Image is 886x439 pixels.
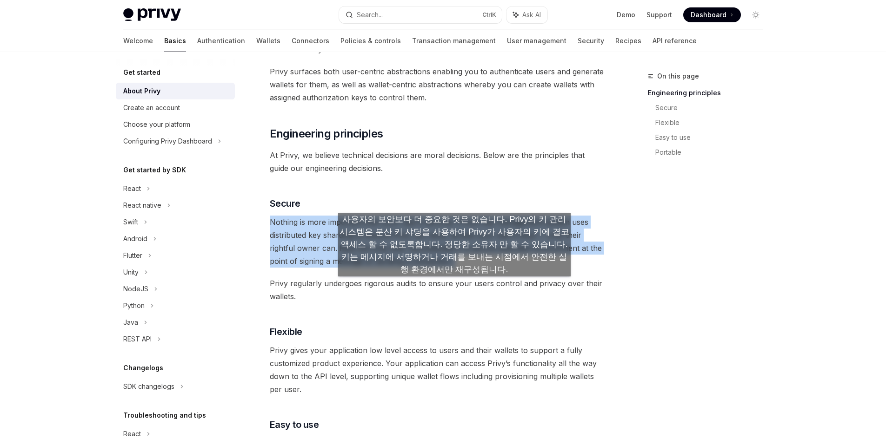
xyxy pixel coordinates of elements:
span: Flexible [270,325,302,338]
a: Welcome [123,30,153,52]
span: Easy to use [270,418,319,431]
span: Nothing is more important than your user’s security. Privy’s key management system uses distribut... [270,216,605,268]
a: Easy to use [655,130,771,145]
div: Create an account [123,102,180,113]
a: Basics [164,30,186,52]
div: NodeJS [123,283,148,295]
button: Ask AI [506,7,547,23]
a: Wallets [256,30,280,52]
a: Authentication [197,30,245,52]
div: React native [123,200,161,211]
button: Search...CtrlK [339,7,502,23]
span: At Privy, we believe technical decisions are moral decisions. Below are the principles that guide... [270,149,605,175]
span: Ask AI [522,10,541,20]
a: User management [507,30,566,52]
span: Ctrl K [482,11,496,19]
span: Engineering principles [270,126,383,141]
a: About Privy [116,83,235,99]
div: About Privy [123,85,160,97]
div: Android [123,233,147,244]
span: Privy gives your application low level access to users and their wallets to support a fully custo... [270,344,605,396]
div: Python [123,300,145,311]
h5: Get started [123,67,160,78]
h5: Get started by SDK [123,164,186,176]
span: Privy surfaces both user-centric abstractions enabling you to authenticate users and generate wal... [270,65,605,104]
button: Toggle dark mode [748,7,763,22]
img: light logo [123,8,181,21]
div: Unity [123,267,139,278]
div: Flutter [123,250,142,261]
div: Search... [357,9,383,20]
span: Secure [270,197,300,210]
a: Policies & controls [340,30,401,52]
div: Choose your platform [123,119,190,130]
a: Transaction management [412,30,496,52]
h5: Changelogs [123,362,163,373]
a: Connectors [292,30,329,52]
a: Security [578,30,604,52]
a: Flexible [655,115,771,130]
div: Java [123,317,138,328]
div: React [123,183,141,194]
div: SDK changelogs [123,381,174,392]
a: Support [646,10,672,20]
span: On this page [657,71,699,82]
span: Dashboard [691,10,726,20]
a: Choose your platform [116,116,235,133]
div: REST API [123,334,152,345]
a: API reference [653,30,697,52]
h5: Troubleshooting and tips [123,410,206,421]
div: Configuring Privy Dashboard [123,136,212,147]
a: Secure [655,100,771,115]
a: Dashboard [683,7,741,22]
span: Privy regularly undergoes rigorous audits to ensure your users control and privacy over their wal... [270,277,605,303]
a: Recipes [615,30,641,52]
a: Portable [655,145,771,160]
div: Swift [123,216,138,228]
a: Engineering principles [648,85,771,100]
a: Demo [617,10,635,20]
a: Create an account [116,99,235,116]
